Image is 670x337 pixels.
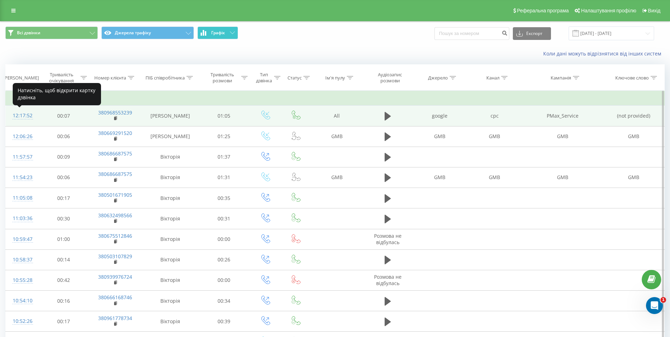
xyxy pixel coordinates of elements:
button: Джерела трафіку [101,26,194,39]
div: 10:55:28 [13,273,31,287]
button: Всі дзвінки [5,26,98,39]
td: 00:17 [38,188,89,208]
div: Статус [287,75,302,81]
a: 380666168746 [98,294,132,301]
span: Реферальна програма [517,8,569,13]
td: Вікторія [142,249,198,270]
div: 10:58:37 [13,253,31,267]
a: 380501671905 [98,191,132,198]
td: 01:37 [198,147,249,167]
div: Аудіозапис розмови [370,72,410,84]
td: GMB [522,167,603,188]
td: PMax_Service [522,106,603,126]
div: 12:17:52 [13,109,31,123]
td: GMB [310,167,363,188]
div: 12:06:26 [13,130,31,143]
td: 00:06 [38,126,89,147]
td: 00:07 [38,106,89,126]
td: 01:05 [198,106,249,126]
div: 10:52:26 [13,314,31,328]
td: 01:31 [198,167,249,188]
td: GMB [412,167,467,188]
td: [PERSON_NAME] [142,106,198,126]
div: Тип дзвінка [256,72,272,84]
div: Ім'я пулу [325,75,345,81]
a: 380669291520 [98,130,132,136]
div: 11:57:57 [13,150,31,164]
td: GMB [412,126,467,147]
td: 00:17 [38,311,89,332]
a: 380686687575 [98,150,132,157]
div: Тривалість розмови [205,72,239,84]
td: GMB [310,126,363,147]
a: 380961778734 [98,315,132,321]
td: 00:06 [38,167,89,188]
td: 00:34 [198,291,249,311]
span: Розмова не відбулась [374,232,402,246]
span: Всі дзвінки [17,30,40,36]
div: 11:05:08 [13,191,31,205]
a: 380939976724 [98,273,132,280]
td: 00:16 [38,291,89,311]
td: Вікторія [142,167,198,188]
td: GMB [603,126,664,147]
td: cpc [467,106,522,126]
td: [PERSON_NAME] [142,126,198,147]
td: 00:35 [198,188,249,208]
iframe: Intercom live chat [646,297,663,314]
td: Вікторія [142,291,198,311]
span: Вихід [648,8,660,13]
td: 01:25 [198,126,249,147]
td: Вікторія [142,188,198,208]
td: GMB [467,167,522,188]
td: Вікторія [142,147,198,167]
td: 01:00 [38,229,89,249]
div: Канал [486,75,499,81]
span: Графік [211,30,225,35]
a: 380675512846 [98,232,132,239]
td: 00:31 [198,208,249,229]
td: All [310,106,363,126]
a: 380503107829 [98,253,132,260]
td: 00:42 [38,270,89,290]
span: Розмова не відбулась [374,273,402,286]
div: [PERSON_NAME] [3,75,39,81]
div: Кампанія [551,75,571,81]
td: 00:39 [198,311,249,332]
div: 10:59:47 [13,232,31,246]
div: 11:54:23 [13,171,31,184]
div: Тривалість очікування [44,72,79,84]
a: 380632498566 [98,212,132,219]
td: Вікторія [142,270,198,290]
div: 10:54:10 [13,294,31,308]
td: Вікторія [142,229,198,249]
a: 380686687575 [98,171,132,177]
span: Налаштування профілю [581,8,636,13]
input: Пошук за номером [434,27,509,40]
td: GMB [522,126,603,147]
td: 00:30 [38,208,89,229]
button: Експорт [513,27,551,40]
td: 00:09 [38,147,89,167]
td: Сьогодні [6,91,665,106]
td: Вікторія [142,208,198,229]
td: GMB [603,167,664,188]
div: Натисніть, щоб відкрити картку дзвінка [13,83,101,105]
td: 00:14 [38,249,89,270]
button: Графік [197,26,238,39]
td: 00:00 [198,229,249,249]
td: GMB [467,126,522,147]
td: 00:26 [198,249,249,270]
div: Номер клієнта [94,75,126,81]
div: 11:03:36 [13,212,31,225]
div: Ключове слово [615,75,649,81]
div: ПІБ співробітника [146,75,185,81]
div: Джерело [428,75,448,81]
span: 1 [660,297,666,303]
a: Коли дані можуть відрізнятися вiд інших систем [543,50,665,57]
a: 380968553239 [98,109,132,116]
td: Вікторія [142,311,198,332]
td: (not provided) [603,106,664,126]
td: google [412,106,467,126]
td: 00:00 [198,270,249,290]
